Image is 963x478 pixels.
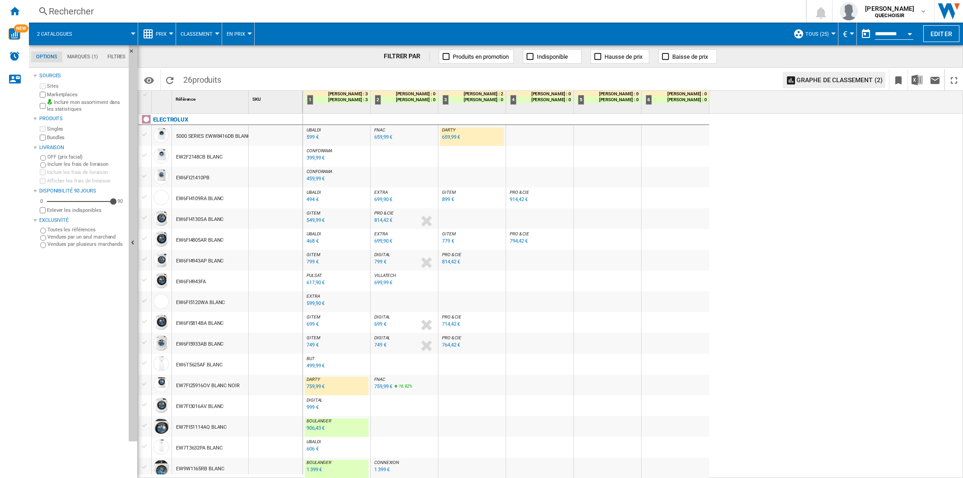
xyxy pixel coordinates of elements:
md-tab-item: Filtres [102,52,130,62]
div: 3 [442,95,449,105]
div: Classement [181,23,217,45]
img: alerts-logo.svg [9,51,20,61]
span: BOULANGER [307,418,331,423]
button: Envoyer ce rapport par email [926,69,944,90]
div: PRO & CIE 714,42 € [440,314,504,335]
div: Mise à jour : mercredi 1 octobre 2025 17:29 [305,424,325,433]
div: Sources [39,72,125,80]
div: FILTRER PAR [384,52,430,61]
span: DIGITAL [374,314,390,319]
input: Vendues par plusieurs marchands [40,242,46,248]
span: GITEM [442,190,456,195]
div: EW7FI3016AV BLANC [176,396,223,417]
button: Graphe de classement (2) [783,72,885,88]
div: EW6T5625AF BLANC [176,355,222,375]
div: PRO & CIE 764,42 € [440,335,504,356]
div: BUT 499,99 € [305,356,368,377]
div: UBALDI 468 € [305,231,368,252]
span: Hausse de prix [605,53,642,60]
div: 699 € [374,321,386,327]
i: % [398,382,403,393]
div: 4 [PERSON_NAME] : 0 [PERSON_NAME] : 0 [508,91,573,113]
input: OFF (prix facial) [40,155,46,161]
div: UBALDI 494 € [305,190,368,211]
span: PRO & CIE [442,252,461,257]
div: Mise à jour : jeudi 2 octobre 2025 08:04 [305,403,319,412]
span: GITEM [307,314,320,319]
div: Mise à jour : jeudi 2 octobre 2025 12:59 [373,237,392,246]
div: Mise à jour : jeudi 2 octobre 2025 10:39 [508,237,528,246]
button: Plein écran [945,69,963,90]
div: DARTY 659,99 € [440,127,504,148]
div: Mise à jour : jeudi 2 octobre 2025 14:10 [305,258,319,267]
label: Vendues par un seul marchand [47,234,125,240]
label: Inclure mon assortiment dans les statistiques [47,99,125,113]
span: VILLATECH [374,273,396,278]
span: DARTY [307,377,320,382]
label: Marketplaces [47,91,125,98]
div: CONFORAMA 399,99 € [305,148,368,169]
input: Marketplaces [40,92,46,98]
div: DIGITAL 799 € [372,252,436,273]
div: DIGITAL 749 € [372,335,436,356]
div: 814,42 € [442,259,460,265]
div: EXTRA 599,90 € [305,294,368,314]
div: PRO & CIE 814,42 € [440,252,504,273]
span: FNAC [374,127,385,132]
label: Vendues par plusieurs marchands [47,241,125,248]
div: Mise à jour : jeudi 2 octobre 2025 14:07 [305,320,319,329]
div: [PERSON_NAME] : 0 [508,91,573,97]
img: excel-24x24.png [912,75,922,85]
div: 749 € [307,342,319,348]
div: € [843,23,852,45]
span: FNAC [374,377,385,382]
div: 699,90 € [374,238,392,244]
div: [PERSON_NAME] : 2 [440,91,506,97]
span: [PERSON_NAME] [865,4,914,13]
img: wise-card.svg [9,28,20,40]
div: GITEM 779 € [440,231,504,252]
div: 1 399 € [374,467,390,473]
span: UBALDI [307,231,321,236]
md-tab-item: Options [31,52,62,62]
div: [PERSON_NAME] : 0 [440,97,506,103]
span: Produits en promotion [453,53,509,60]
div: 759,99 € [374,384,392,389]
span: PRO & CIE [442,314,461,319]
span: UBALDI [307,439,321,444]
div: SKU Sort None [251,91,302,105]
span: DIGITAL [307,398,322,403]
div: GITEM 799 € [305,252,368,273]
div: [PERSON_NAME] : 0 [643,97,709,103]
button: Editer [923,25,959,42]
span: TOUS (25) [805,31,829,37]
div: 799 € [307,259,319,265]
div: Mise à jour : jeudi 2 octobre 2025 03:41 [441,133,460,142]
div: Livraison [39,144,125,151]
div: 0 [38,198,45,205]
div: 5 [PERSON_NAME] : 0 [PERSON_NAME] : 0 [576,91,641,113]
span: EXTRA [374,190,388,195]
div: [PERSON_NAME] : 0 [372,91,438,97]
div: [PERSON_NAME] : 0 [372,97,438,103]
button: Open calendar [902,24,918,41]
img: mysite-bg-18x18.png [47,99,52,104]
div: 6 [646,95,652,105]
div: EXTRA 699,90 € [372,190,436,211]
div: [PERSON_NAME] : 0 [508,97,573,103]
span: BUT [307,356,315,361]
div: 779 € [442,238,454,244]
div: 494 € [307,197,319,202]
md-menu: Currency [838,23,857,45]
label: Bundles [47,134,125,141]
span: GITEM [307,211,320,216]
span: GITEM [307,335,320,340]
div: Produits [39,115,125,122]
div: 999 € [307,404,319,410]
div: Sort None [251,91,302,105]
span: PRO & CIE [374,211,394,216]
div: Mise à jour : jeudi 2 octobre 2025 16:42 [305,382,325,391]
div: Mise à jour : jeudi 2 octobre 2025 08:05 [373,258,386,267]
div: Mise à jour : jeudi 2 octobre 2025 10:39 [373,216,392,225]
span: Référence [176,97,195,102]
